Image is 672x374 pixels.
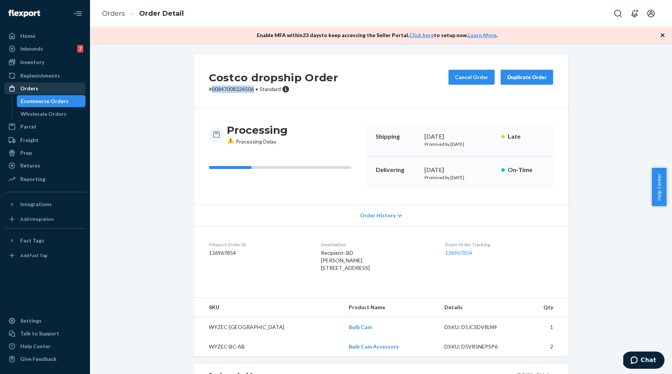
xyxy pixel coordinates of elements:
a: Bulb Cam Accessory [349,343,399,350]
a: Inventory [4,56,85,68]
a: Wholesale Orders [17,108,86,120]
div: Give Feedback [20,355,57,363]
div: Reporting [20,175,45,183]
div: [DATE] [424,132,495,141]
a: Prep [4,147,85,159]
th: SKU [194,298,343,317]
a: 136967854 [445,250,472,256]
td: WYZEC-BC-AB [194,337,343,356]
div: DSKU: D5VR5NEPSP6 [444,343,515,350]
a: Order Detail [139,9,184,18]
ol: breadcrumbs [96,3,190,25]
div: Parcel [20,123,36,130]
a: Orders [102,9,125,18]
button: Open notifications [627,6,642,21]
h3: Processing [227,123,288,137]
a: Returns [4,160,85,172]
div: Freight [20,136,39,144]
a: Click here [409,32,434,38]
button: Close Navigation [70,6,85,21]
dd: 136967854 [209,249,309,257]
dt: Destination [321,241,433,248]
a: Learn More [468,32,496,38]
div: Help Center [20,343,51,350]
a: Reporting [4,173,85,185]
h2: Costco dropship Order [209,70,338,85]
div: Home [20,32,35,40]
button: Talk to Support [4,328,85,340]
div: Returns [20,162,40,169]
p: On-Time [508,166,544,174]
td: WYZEC-[GEOGRAPHIC_DATA] [194,317,343,337]
div: Integrations [20,200,52,208]
div: Fast Tags [20,237,44,244]
div: Prep [20,149,32,157]
p: # 00847008224506 [209,85,338,93]
div: Add Integration [20,216,54,222]
p: Delivering [376,166,418,174]
a: Inbounds7 [4,43,85,55]
a: Add Fast Tag [4,250,85,262]
p: Shipping [376,132,418,141]
th: Product Name [343,298,438,317]
dt: Flexport Order ID [209,241,309,248]
a: Bulb Cam [349,324,372,330]
div: Settings [20,317,42,325]
a: Parcel [4,121,85,133]
p: Promised by [DATE] [424,174,495,181]
p: Enable MFA within 23 days to keep accessing the Seller Portal. to setup now. . [257,31,498,39]
a: Help Center [4,340,85,352]
div: 7 [77,45,83,52]
a: Home [4,30,85,42]
button: Cancel Order [448,70,495,85]
button: Duplicate Order [501,70,553,85]
dt: Buyer Order Tracking [445,241,553,248]
a: Replenishments [4,70,85,82]
span: Order History [360,212,396,219]
div: Replenishments [20,72,60,79]
a: Freight [4,134,85,146]
div: Inbounds [20,45,43,52]
iframe: Opens a widget where you can chat to one of our agents [623,352,664,370]
div: Inventory [20,58,44,66]
button: Give Feedback [4,353,85,365]
button: Fast Tags [4,235,85,247]
a: Settings [4,315,85,327]
div: Orders [20,85,38,92]
div: Ecommerce Orders [21,97,69,105]
div: Duplicate Order [507,73,547,81]
div: Wholesale Orders [21,110,66,118]
td: 1 [520,317,568,337]
div: DSKU: D5JCSDV8LN9 [444,323,515,331]
a: Add Integration [4,213,85,225]
div: [DATE] [424,166,495,174]
a: Ecommerce Orders [17,95,86,107]
div: Add Fast Tag [20,252,47,259]
div: Talk to Support [20,330,59,337]
span: Standard [259,86,281,92]
td: 2 [520,337,568,356]
th: Qty [520,298,568,317]
img: Flexport logo [8,10,40,17]
span: • [255,86,258,92]
p: Late [508,132,544,141]
span: Processing Delay [227,138,276,145]
button: Help Center [652,168,666,206]
a: Orders [4,82,85,94]
button: Open Search Box [610,6,625,21]
button: Open account menu [643,6,658,21]
span: Recipient: BD [PERSON_NAME] [STREET_ADDRESS] [321,250,370,271]
th: Details [438,298,521,317]
button: Integrations [4,198,85,210]
p: Promised by [DATE] [424,141,495,147]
